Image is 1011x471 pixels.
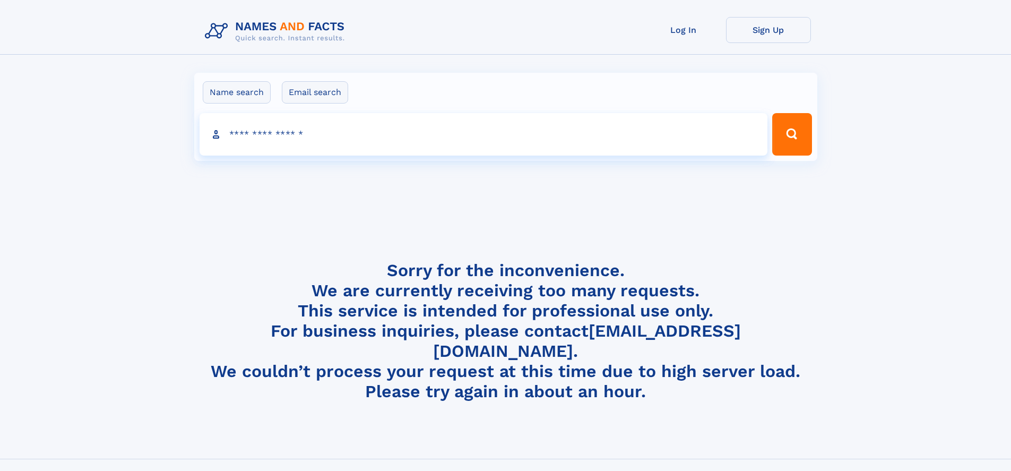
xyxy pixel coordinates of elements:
[641,17,726,43] a: Log In
[201,260,811,402] h4: Sorry for the inconvenience. We are currently receiving too many requests. This service is intend...
[433,321,741,361] a: [EMAIL_ADDRESS][DOMAIN_NAME]
[201,17,353,46] img: Logo Names and Facts
[772,113,811,156] button: Search Button
[726,17,811,43] a: Sign Up
[282,81,348,104] label: Email search
[203,81,271,104] label: Name search
[200,113,768,156] input: search input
